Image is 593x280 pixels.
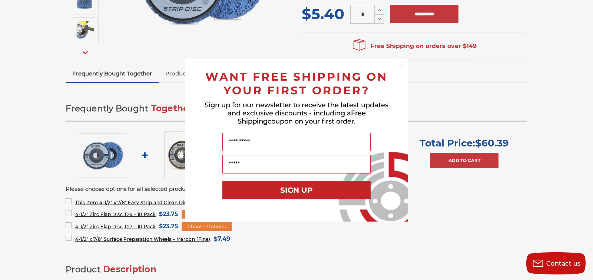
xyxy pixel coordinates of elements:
span: Free Shipping [238,109,366,125]
button: Contact us [526,252,586,274]
span: Sign up for our newsletter to receive the latest updates and exclusive discounts - including a co... [205,101,388,125]
button: Close dialog [397,62,405,69]
button: SIGN UP [222,181,371,199]
span: WANT FREE SHIPPING ON YOUR FIRST ORDER? [205,70,388,97]
span: Contact us [546,260,581,267]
